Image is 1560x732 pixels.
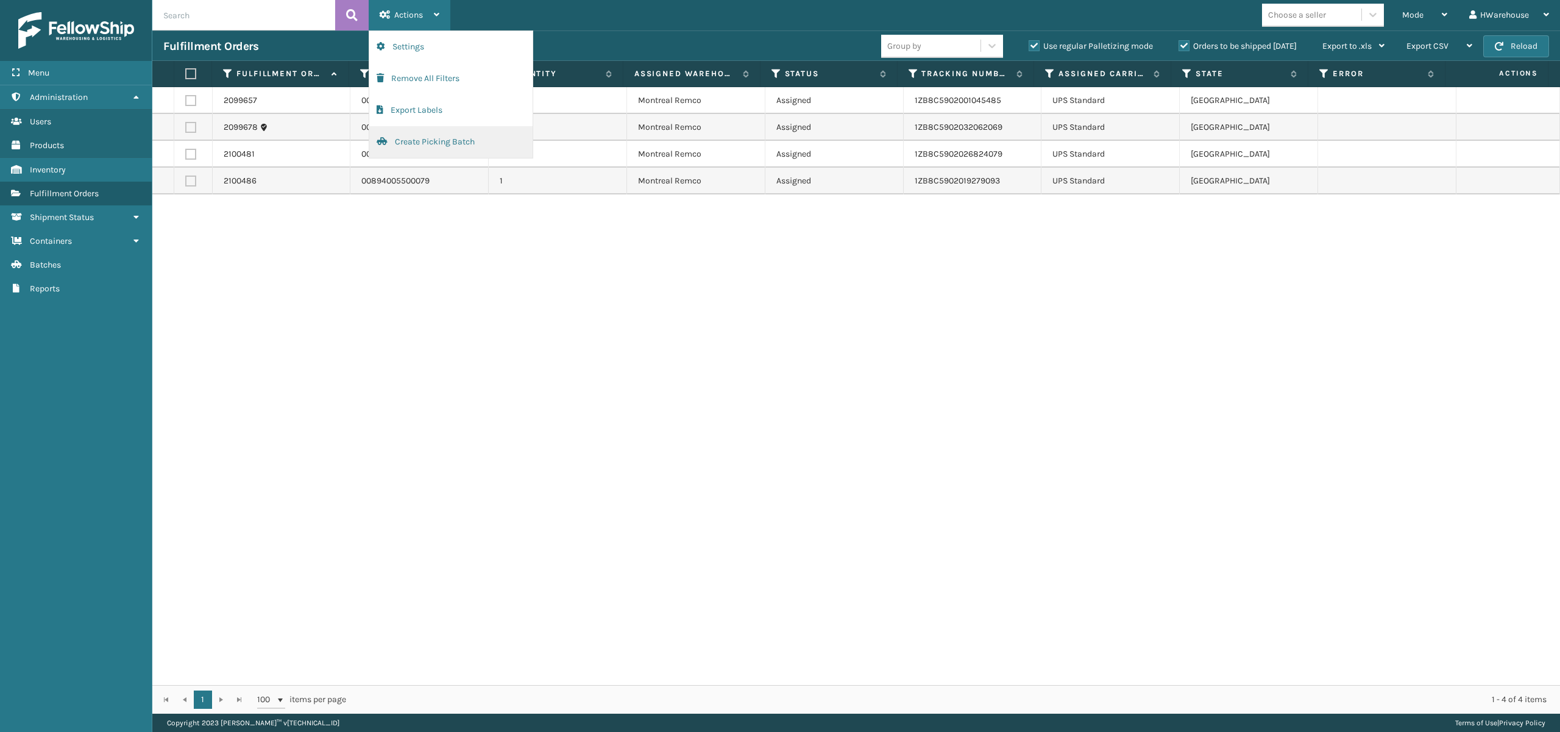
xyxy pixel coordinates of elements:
[627,114,765,141] td: Montreal Remco
[765,168,904,194] td: Assigned
[627,87,765,114] td: Montreal Remco
[1322,41,1372,51] span: Export to .xls
[915,149,1002,159] a: 1ZB8C5902026824079
[30,212,94,222] span: Shipment Status
[511,68,600,79] label: Quantity
[1483,35,1549,57] button: Reload
[224,121,258,133] a: 2099678
[1180,114,1318,141] td: [GEOGRAPHIC_DATA]
[1449,63,1545,84] span: Actions
[1455,714,1545,732] div: |
[224,175,257,187] a: 2100486
[1455,719,1497,727] a: Terms of Use
[1499,719,1545,727] a: Privacy Policy
[634,68,737,79] label: Assigned Warehouse
[369,63,533,94] button: Remove All Filters
[30,140,64,151] span: Products
[1041,114,1180,141] td: UPS Standard
[257,691,346,709] span: items per page
[30,165,66,175] span: Inventory
[489,141,627,168] td: 1
[1041,141,1180,168] td: UPS Standard
[30,260,61,270] span: Batches
[1041,87,1180,114] td: UPS Standard
[627,168,765,194] td: Montreal Remco
[915,176,1000,186] a: 1ZB8C5902019279093
[30,92,88,102] span: Administration
[350,87,489,114] td: 00894005490334
[921,68,1010,79] label: Tracking Number
[1406,41,1448,51] span: Export CSV
[1180,87,1318,114] td: [GEOGRAPHIC_DATA]
[350,168,489,194] td: 00894005500079
[224,94,257,107] a: 2099657
[915,122,1002,132] a: 1ZB8C5902032062069
[1179,41,1297,51] label: Orders to be shipped [DATE]
[30,283,60,294] span: Reports
[350,114,489,141] td: 00894005490110
[489,87,627,114] td: 1
[350,141,489,168] td: 00894005500137
[224,148,255,160] a: 2100481
[1268,9,1326,21] div: Choose a seller
[163,39,258,54] h3: Fulfillment Orders
[1180,168,1318,194] td: [GEOGRAPHIC_DATA]
[489,114,627,141] td: 1
[765,87,904,114] td: Assigned
[1196,68,1285,79] label: State
[363,694,1547,706] div: 1 - 4 of 4 items
[30,236,72,246] span: Containers
[1058,68,1147,79] label: Assigned Carrier Service
[887,40,921,52] div: Group by
[369,94,533,126] button: Export Labels
[489,168,627,194] td: 1
[1402,10,1423,20] span: Mode
[1029,41,1153,51] label: Use regular Palletizing mode
[1333,68,1422,79] label: Error
[369,31,533,63] button: Settings
[167,714,339,732] p: Copyright 2023 [PERSON_NAME]™ v [TECHNICAL_ID]
[28,68,49,78] span: Menu
[1041,168,1180,194] td: UPS Standard
[785,68,874,79] label: Status
[394,10,423,20] span: Actions
[194,691,212,709] a: 1
[30,116,51,127] span: Users
[18,12,134,49] img: logo
[627,141,765,168] td: Montreal Remco
[236,68,325,79] label: Fulfillment Order Id
[765,141,904,168] td: Assigned
[30,188,99,199] span: Fulfillment Orders
[915,95,1001,105] a: 1ZB8C5902001045485
[369,126,533,158] button: Create Picking Batch
[765,114,904,141] td: Assigned
[257,694,275,706] span: 100
[1180,141,1318,168] td: [GEOGRAPHIC_DATA]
